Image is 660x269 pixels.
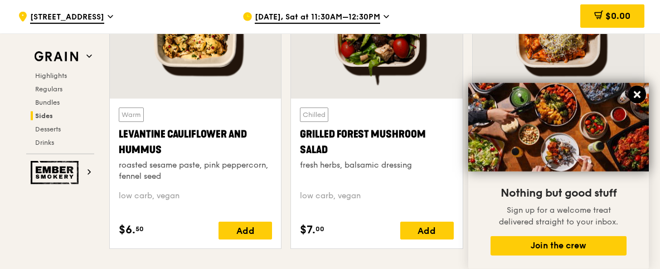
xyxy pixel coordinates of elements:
img: Grain web logo [31,47,82,67]
button: Join the crew [491,236,627,256]
div: fresh herbs, balsamic dressing [300,160,453,171]
div: Chilled [300,107,328,122]
span: Highlights [35,72,67,80]
span: $7. [300,222,316,238]
img: DSC07876-Edit02-Large.jpeg [468,83,649,172]
div: Warm [119,107,144,122]
span: $0.00 [605,11,630,21]
span: Nothing but good stuff [501,187,617,200]
div: low carb, vegan [300,190,453,213]
span: Drinks [35,139,54,146]
div: Grilled Forest Mushroom Salad [300,126,453,158]
div: Add [219,222,272,239]
span: Sign up for a welcome treat delivered straight to your inbox. [499,206,618,227]
span: 50 [135,224,144,233]
span: Regulars [35,85,62,93]
span: [STREET_ADDRESS] [30,12,104,24]
span: $6. [119,222,135,238]
div: low carb, vegan [119,190,272,213]
div: Levantine Cauliflower and Hummus [119,126,272,158]
span: Bundles [35,99,60,106]
div: Add [400,222,454,239]
span: 00 [316,224,324,233]
span: [DATE], Sat at 11:30AM–12:30PM [255,12,380,24]
img: Ember Smokery web logo [31,161,82,184]
span: Desserts [35,125,61,133]
button: Close [628,86,646,104]
div: roasted sesame paste, pink peppercorn, fennel seed [119,160,272,182]
span: Sides [35,112,53,120]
